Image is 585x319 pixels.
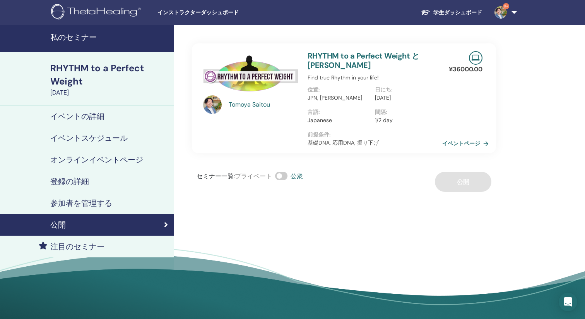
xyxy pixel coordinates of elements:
[291,172,303,180] span: 公衆
[203,51,298,98] img: RHYTHM to a Perfect Weight
[235,172,272,180] span: プライベート
[308,116,370,124] p: Japanese
[46,62,174,97] a: RHYTHM to a Perfect Weight[DATE]
[50,155,143,164] h4: オンラインイベントページ
[375,94,438,102] p: [DATE]
[469,51,482,65] img: Live Online Seminar
[375,108,438,116] p: 間隔 :
[494,6,507,19] img: default.jpg
[203,95,222,114] img: default.jpg
[503,3,509,9] span: 9+
[449,65,482,74] p: ¥ 36000.00
[50,133,128,143] h4: イベントスケジュール
[559,293,577,311] div: Open Intercom Messenger
[50,88,169,97] div: [DATE]
[415,5,488,20] a: 学生ダッシュボード
[50,112,104,121] h4: イベントの詳細
[50,220,66,229] h4: 公開
[50,177,89,186] h4: 登録の詳細
[308,94,370,102] p: JPN, [PERSON_NAME]
[308,139,442,147] p: 基礎DNA, 応用DNA, 掘り下げ
[308,131,442,139] p: 前提条件 :
[308,51,419,70] a: RHYTHM to a Perfect Weight と [PERSON_NAME]
[421,9,430,16] img: graduation-cap-white.svg
[308,74,442,82] p: Find true Rhythm in your life!
[442,138,492,149] a: イベントページ
[50,33,169,42] h4: 私のセミナー
[308,108,370,116] p: 言語 :
[375,116,438,124] p: 1/2 day
[308,86,370,94] p: 位置 :
[50,242,104,251] h4: 注目のセミナー
[50,62,169,88] div: RHYTHM to a Perfect Weight
[375,86,438,94] p: 日にち :
[229,100,300,109] a: Tomoya Saitou
[197,172,235,180] span: セミナー一覧 :
[51,4,144,21] img: logo.png
[50,198,112,208] h4: 参加者を管理する
[157,9,274,17] span: インストラクターダッシュボード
